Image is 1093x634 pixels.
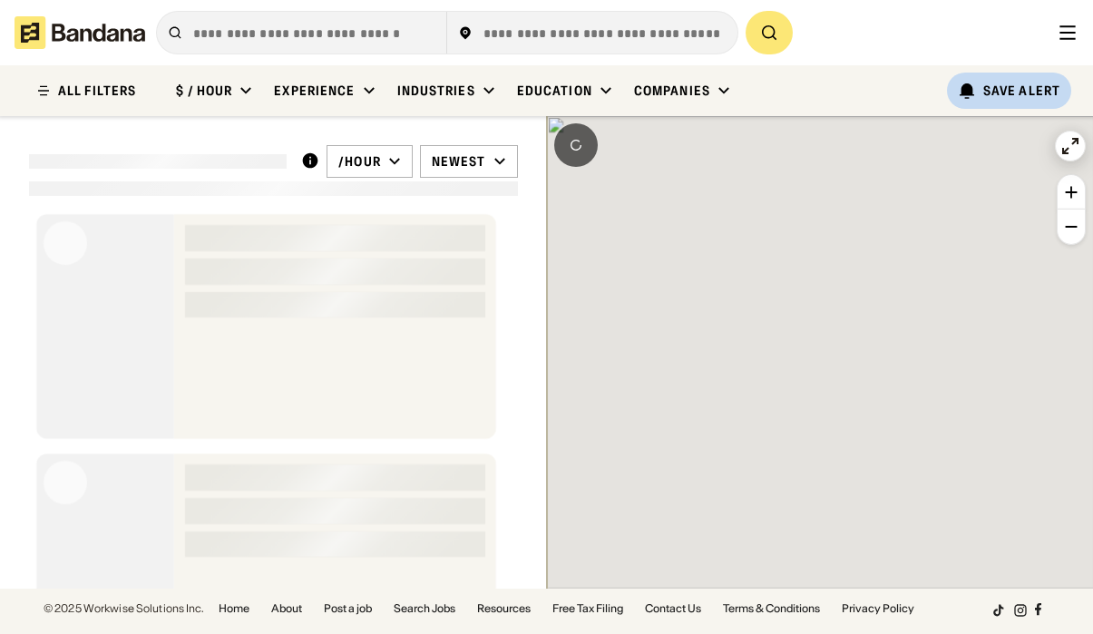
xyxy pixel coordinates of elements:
[432,153,486,170] div: Newest
[477,603,531,614] a: Resources
[58,84,136,97] div: ALL FILTERS
[983,83,1060,99] div: Save Alert
[324,603,372,614] a: Post a job
[552,603,623,614] a: Free Tax Filing
[29,207,518,589] div: grid
[44,603,204,614] div: © 2025 Workwise Solutions Inc.
[634,83,710,99] div: Companies
[842,603,914,614] a: Privacy Policy
[271,603,302,614] a: About
[274,83,355,99] div: Experience
[645,603,701,614] a: Contact Us
[338,153,381,170] div: /hour
[176,83,232,99] div: $ / hour
[723,603,820,614] a: Terms & Conditions
[15,16,145,49] img: Bandana logotype
[517,83,592,99] div: Education
[219,603,249,614] a: Home
[397,83,475,99] div: Industries
[394,603,455,614] a: Search Jobs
